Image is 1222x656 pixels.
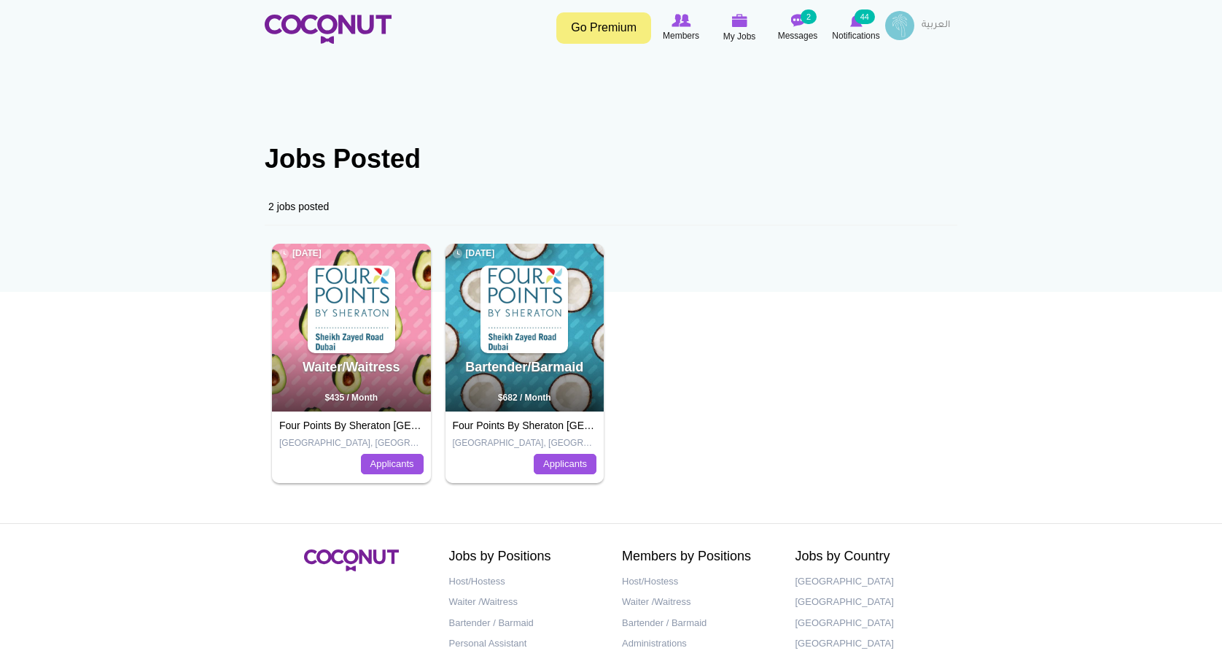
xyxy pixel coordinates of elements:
[850,14,863,27] img: Notifications
[832,28,879,43] span: Notifications
[663,28,699,43] span: Members
[914,11,957,40] a: العربية
[449,571,601,593] a: Host/Hostess
[795,613,947,634] a: [GEOGRAPHIC_DATA]
[453,420,673,431] a: Four Points By Sheraton [GEOGRAPHIC_DATA]
[723,29,756,44] span: My Jobs
[449,592,601,613] a: Waiter /Waitress
[778,28,818,43] span: Messages
[622,613,774,634] a: Bartender / Barmaid
[790,14,805,27] img: Messages
[279,420,499,431] a: Four Points By Sheraton [GEOGRAPHIC_DATA]
[449,613,601,634] a: Bartender / Barmaid
[279,437,424,449] p: [GEOGRAPHIC_DATA], [GEOGRAPHIC_DATA]
[449,633,601,655] a: Personal Assistant
[304,549,399,571] img: Coconut
[265,188,957,225] div: 2 jobs posted
[710,11,768,45] a: My Jobs My Jobs
[265,144,957,174] h1: Jobs Posted
[453,437,597,449] p: [GEOGRAPHIC_DATA], [GEOGRAPHIC_DATA]
[672,14,690,27] img: Browse Members
[453,247,495,260] span: [DATE]
[731,14,747,27] img: My Jobs
[279,247,322,260] span: [DATE]
[795,592,947,613] a: [GEOGRAPHIC_DATA]
[622,571,774,593] a: Host/Hostess
[498,393,551,403] span: $682 / Month
[324,393,378,403] span: $435 / Month
[801,9,817,24] small: 2
[265,15,392,44] img: Home
[795,633,947,655] a: [GEOGRAPHIC_DATA]
[465,360,583,374] a: Bartender/Barmaid
[652,11,710,45] a: Browse Members Members
[855,9,875,24] small: 44
[622,549,774,564] h2: Members by Positions
[768,11,827,45] a: Messages Messages 2
[361,454,424,474] a: Applicants
[622,592,774,613] a: Waiter /Waitress
[795,571,947,593] a: [GEOGRAPHIC_DATA]
[827,11,885,45] a: Notifications Notifications 44
[534,454,596,474] a: Applicants
[303,360,400,374] a: Waiter/Waitress
[795,549,947,564] h2: Jobs by Country
[622,633,774,655] a: Administrations
[449,549,601,564] h2: Jobs by Positions
[556,12,651,44] a: Go Premium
